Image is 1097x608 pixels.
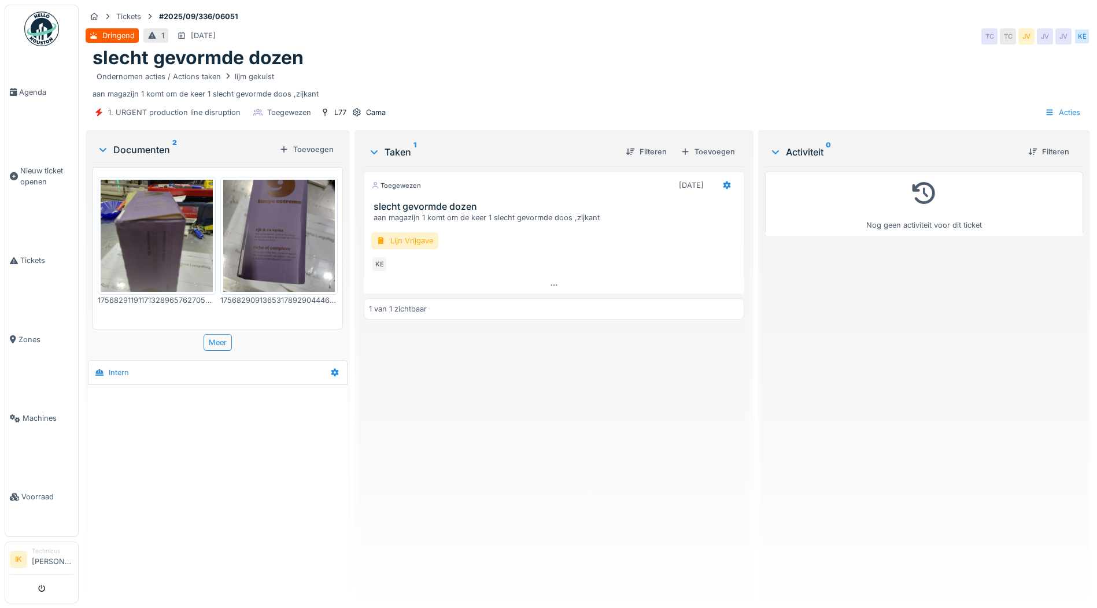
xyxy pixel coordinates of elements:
div: TC [1000,28,1016,45]
h1: slecht gevormde dozen [93,47,304,69]
div: Filteren [1024,144,1074,160]
img: ouopwyzwgq5guxb7ckm4ov7h475r [101,180,213,292]
a: IK Technicus[PERSON_NAME] [10,547,73,574]
div: Technicus [32,547,73,555]
span: Agenda [19,87,73,98]
span: Machines [23,413,73,424]
sup: 0 [826,145,831,159]
li: [PERSON_NAME] [32,547,73,572]
a: Tickets [5,221,78,300]
span: Tickets [20,255,73,266]
a: Machines [5,379,78,458]
div: JV [1055,28,1072,45]
div: aan magazijn 1 komt om de keer 1 slecht gevormde doos ,zijkant [93,69,1083,99]
div: Acties [1040,104,1085,121]
a: Voorraad [5,458,78,536]
div: Lijn Vrijgave [371,232,438,249]
sup: 2 [172,143,177,157]
div: 17568291191171328965762705559340.jpg [98,295,216,306]
a: Nieuw ticket openen [5,131,78,221]
div: Meer [204,334,232,351]
li: IK [10,551,27,568]
a: Agenda [5,53,78,131]
div: L77 [334,107,346,118]
div: [DATE] [191,30,216,41]
div: 1. URGENT production line disruption [108,107,241,118]
a: Zones [5,300,78,379]
div: Toegewezen [267,107,311,118]
div: JV [1037,28,1053,45]
div: Toevoegen [275,142,338,157]
h3: slecht gevormde dozen [374,201,739,212]
img: 1cd6odlr5izwmt9os757ssf83lo8 [223,180,335,292]
div: Taken [368,145,616,159]
div: JV [1018,28,1035,45]
div: aan magazijn 1 komt om de keer 1 slecht gevormde doos ,zijkant [374,212,739,223]
div: Documenten [97,143,275,157]
span: Zones [19,334,73,345]
span: Nieuw ticket openen [20,165,73,187]
div: Activiteit [770,145,1019,159]
div: 17568290913653178929044463867672.jpg [220,295,338,306]
div: Filteren [621,144,671,160]
div: KE [371,256,387,272]
sup: 1 [413,145,416,159]
div: Cama [366,107,386,118]
div: [DATE] [679,180,704,191]
div: Ondernomen acties / Actions taken lijm gekuist [97,71,274,82]
div: Toevoegen [676,144,740,160]
div: KE [1074,28,1090,45]
img: Badge_color-CXgf-gQk.svg [24,12,59,46]
div: 1 [161,30,164,41]
div: TC [981,28,998,45]
div: Dringend [102,30,135,41]
span: Voorraad [21,491,73,502]
strong: #2025/09/336/06051 [154,11,243,22]
div: Nog geen activiteit voor dit ticket [773,177,1076,231]
div: 1 van 1 zichtbaar [369,303,427,314]
div: Tickets [116,11,141,22]
div: Toegewezen [371,181,421,191]
div: Intern [109,367,129,378]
